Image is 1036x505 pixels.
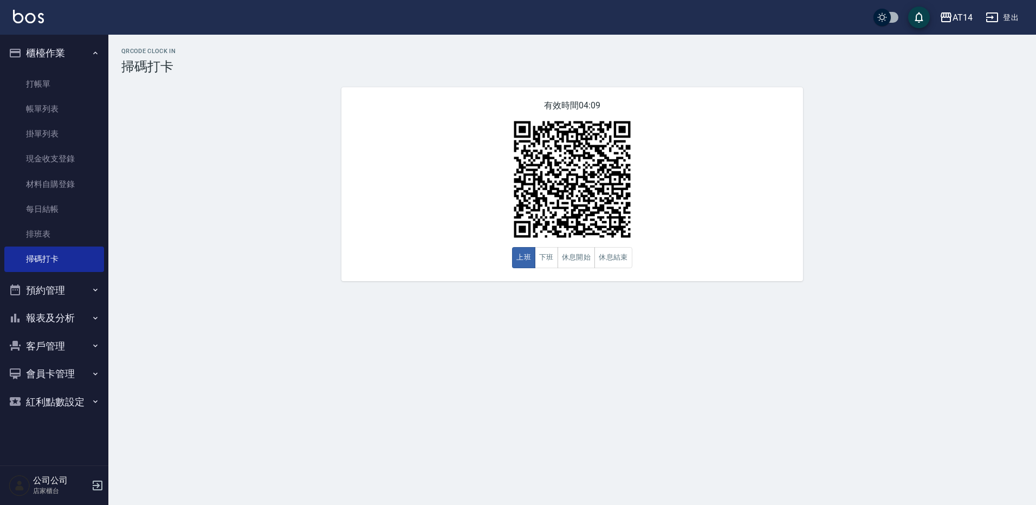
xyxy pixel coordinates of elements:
[4,121,104,146] a: 掛單列表
[341,87,803,281] div: 有效時間 04:09
[121,48,1023,55] h2: QRcode Clock In
[512,247,535,268] button: 上班
[594,247,632,268] button: 休息結束
[4,72,104,96] a: 打帳單
[4,388,104,416] button: 紅利點數設定
[4,360,104,388] button: 會員卡管理
[33,475,88,486] h5: 公司公司
[981,8,1023,28] button: 登出
[4,222,104,247] a: 排班表
[9,475,30,496] img: Person
[4,332,104,360] button: 客戶管理
[535,247,558,268] button: 下班
[4,276,104,305] button: 預約管理
[4,96,104,121] a: 帳單列表
[4,197,104,222] a: 每日結帳
[13,10,44,23] img: Logo
[33,486,88,496] p: 店家櫃台
[908,7,930,28] button: save
[935,7,977,29] button: AT14
[558,247,595,268] button: 休息開始
[4,39,104,67] button: 櫃檯作業
[4,304,104,332] button: 報表及分析
[4,172,104,197] a: 材料自購登錄
[121,59,1023,74] h3: 掃碼打卡
[953,11,973,24] div: AT14
[4,247,104,271] a: 掃碼打卡
[4,146,104,171] a: 現金收支登錄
